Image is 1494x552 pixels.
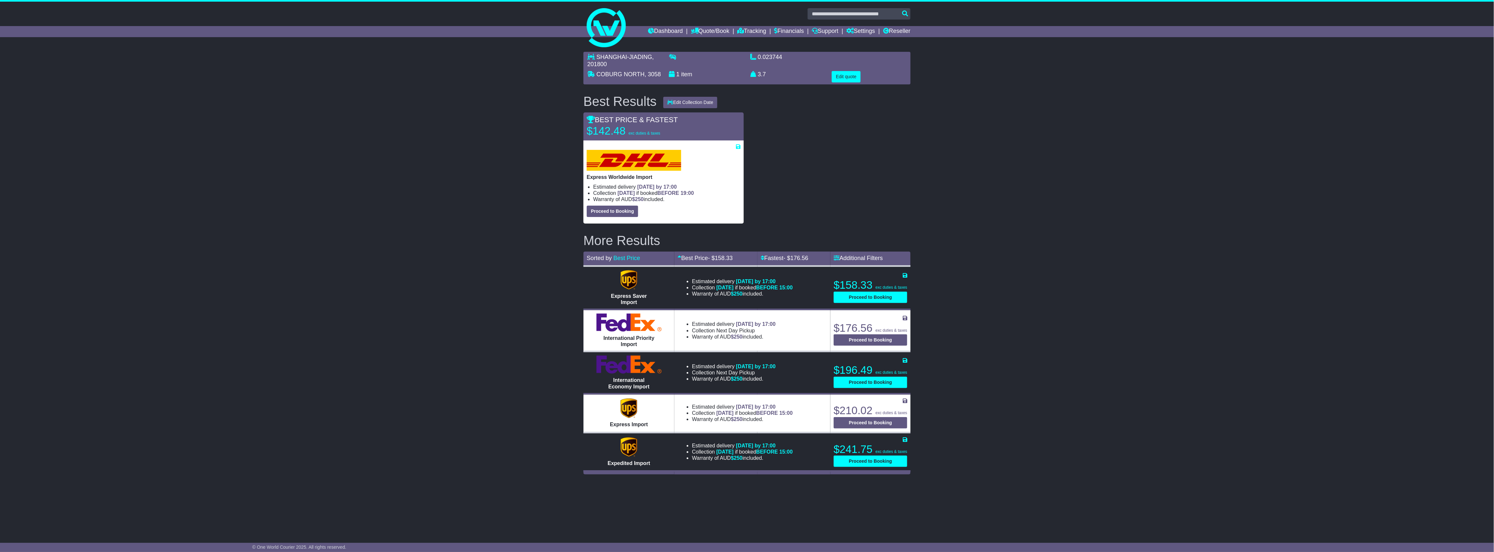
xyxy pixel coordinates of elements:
p: $176.56 [834,322,907,335]
span: if booked [716,410,793,416]
span: [DATE] [618,190,635,196]
img: DHL: Express Worldwide Import [587,150,681,171]
img: FedEx Express: International Priority Import [596,313,662,332]
p: $196.49 [834,364,907,377]
span: exc duties & taxes [876,285,907,290]
li: Estimated delivery [593,184,740,190]
button: Proceed to Booking [834,456,907,467]
span: COBURG NORTH [596,71,645,78]
span: [DATE] [716,449,734,455]
span: $ [632,196,644,202]
span: Sorted by [587,255,612,261]
span: exc duties & taxes [876,370,907,375]
li: Estimated delivery [692,404,793,410]
span: exc duties & taxes [876,411,907,415]
button: Proceed to Booking [834,334,907,346]
a: Best Price- $158.33 [678,255,733,261]
span: [DATE] by 17:00 [637,184,677,190]
span: 158.33 [715,255,733,261]
span: 250 [635,196,644,202]
a: Reseller [883,26,911,37]
li: Collection [692,410,793,416]
span: [DATE] [716,410,734,416]
li: Collection [593,190,740,196]
p: $210.02 [834,404,907,417]
img: FedEx Express: International Economy Import [596,356,662,374]
span: exc duties & taxes [876,328,907,333]
button: Edit quote [832,71,861,82]
span: - $ [708,255,733,261]
span: [DATE] by 17:00 [736,279,776,284]
button: Edit Collection Date [663,97,718,108]
li: Estimated delivery [692,278,793,284]
li: Warranty of AUD included. [692,455,793,461]
span: [DATE] by 17:00 [736,443,776,448]
li: Collection [692,370,776,376]
p: $158.33 [834,279,907,292]
img: UPS (new): Express Saver Import [621,270,637,290]
span: 250 [734,291,743,297]
span: $ [731,291,743,297]
li: Collection [692,449,793,455]
li: Estimated delivery [692,363,776,370]
a: Support [812,26,838,37]
span: 176.56 [790,255,808,261]
button: Proceed to Booking [834,377,907,388]
span: [DATE] by 17:00 [736,321,776,327]
li: Estimated delivery [692,321,776,327]
span: , 201800 [587,54,654,67]
a: Tracking [738,26,766,37]
span: Express Saver Import [611,293,647,305]
span: BEST PRICE & FASTEST [587,116,678,124]
span: $ [731,455,743,461]
li: Collection [692,327,776,334]
span: Express Import [610,422,648,427]
span: BEFORE [756,410,778,416]
span: [DATE] by 17:00 [736,364,776,369]
span: , 3058 [645,71,661,78]
h2: More Results [583,233,911,248]
span: $ [731,334,743,340]
p: Express Worldwide Import [587,174,740,180]
span: Next Day Pickup [716,328,755,333]
span: 15:00 [780,285,793,290]
span: - $ [783,255,808,261]
span: $ [731,376,743,382]
span: 3.7 [758,71,766,78]
span: BEFORE [657,190,679,196]
button: Proceed to Booking [834,417,907,429]
li: Warranty of AUD included. [692,416,793,422]
li: Warranty of AUD included. [593,196,740,202]
li: Warranty of AUD included. [692,291,793,297]
span: BEFORE [756,285,778,290]
p: $241.75 [834,443,907,456]
span: [DATE] [716,285,734,290]
span: SHANGHAI-JIADING [596,54,652,60]
span: 250 [734,334,743,340]
span: 250 [734,455,743,461]
a: Quote/Book [691,26,729,37]
span: exc duties & taxes [876,449,907,454]
span: 19:00 [681,190,694,196]
a: Financials [774,26,804,37]
span: 15:00 [780,410,793,416]
li: Warranty of AUD included. [692,334,776,340]
span: © One World Courier 2025. All rights reserved. [252,545,346,550]
span: [DATE] by 17:00 [736,404,776,410]
span: 1 [676,71,680,78]
a: Additional Filters [834,255,883,261]
span: exc duties & taxes [628,131,660,136]
span: if booked [716,285,793,290]
span: $ [731,416,743,422]
span: if booked [618,190,694,196]
span: if booked [716,449,793,455]
div: Best Results [580,94,660,109]
span: International Priority Import [603,335,654,347]
span: 15:00 [780,449,793,455]
li: Collection [692,284,793,291]
span: BEFORE [756,449,778,455]
a: Fastest- $176.56 [761,255,808,261]
li: Warranty of AUD included. [692,376,776,382]
p: $142.48 [587,124,668,138]
img: UPS (new): Expedited Import [621,437,637,457]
